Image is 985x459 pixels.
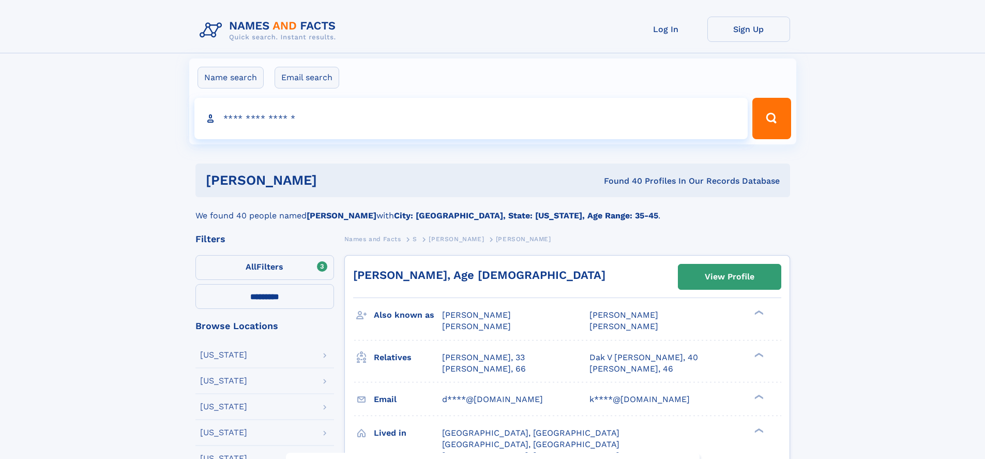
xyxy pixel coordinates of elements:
[589,310,658,320] span: [PERSON_NAME]
[442,352,525,363] a: [PERSON_NAME], 33
[394,211,658,220] b: City: [GEOGRAPHIC_DATA], State: [US_STATE], Age Range: 35-45
[752,351,764,358] div: ❯
[413,235,417,243] span: S
[200,377,247,385] div: [US_STATE]
[374,391,442,408] h3: Email
[374,424,442,442] h3: Lived in
[442,428,619,438] span: [GEOGRAPHIC_DATA], [GEOGRAPHIC_DATA]
[353,269,605,282] a: [PERSON_NAME], Age [DEMOGRAPHIC_DATA]
[195,234,334,244] div: Filters
[200,428,247,437] div: [US_STATE]
[442,321,511,331] span: [PERSON_NAME]
[752,98,791,139] button: Search Button
[442,439,619,449] span: [GEOGRAPHIC_DATA], [GEOGRAPHIC_DATA]
[344,232,401,245] a: Names and Facts
[307,211,376,220] b: [PERSON_NAME]
[752,393,764,400] div: ❯
[200,351,247,359] div: [US_STATE]
[275,67,339,88] label: Email search
[678,264,781,289] a: View Profile
[442,310,511,320] span: [PERSON_NAME]
[442,363,526,375] a: [PERSON_NAME], 66
[752,309,764,316] div: ❯
[413,232,417,245] a: S
[200,403,247,411] div: [US_STATE]
[195,255,334,280] label: Filters
[195,321,334,331] div: Browse Locations
[460,175,780,187] div: Found 40 Profiles In Our Records Database
[198,67,264,88] label: Name search
[625,17,707,42] a: Log In
[374,349,442,366] h3: Relatives
[705,265,754,289] div: View Profile
[246,262,256,272] span: All
[195,197,790,222] div: We found 40 people named with .
[429,232,484,245] a: [PERSON_NAME]
[429,235,484,243] span: [PERSON_NAME]
[194,98,748,139] input: search input
[589,321,658,331] span: [PERSON_NAME]
[707,17,790,42] a: Sign Up
[589,352,698,363] a: Dak V [PERSON_NAME], 40
[496,235,551,243] span: [PERSON_NAME]
[195,17,344,45] img: Logo Names and Facts
[374,306,442,324] h3: Also known as
[206,174,461,187] h1: [PERSON_NAME]
[752,427,764,434] div: ❯
[589,363,673,375] a: [PERSON_NAME], 46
